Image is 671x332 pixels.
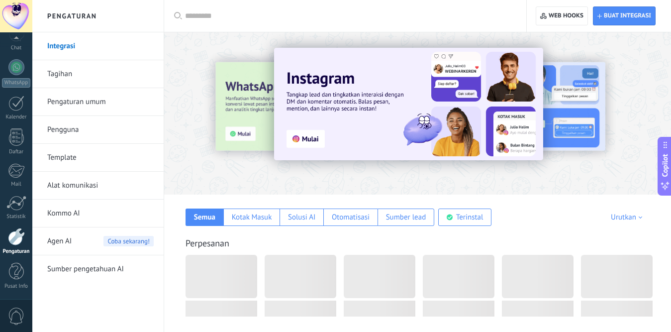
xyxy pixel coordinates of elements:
[32,60,164,88] li: Tagihan
[32,144,164,172] li: Template
[47,116,154,144] a: Pengguna
[186,237,229,249] a: Perpesanan
[47,32,154,60] a: Integrasi
[47,88,154,116] a: Pengaturan umum
[2,283,31,290] div: Pusat Info
[611,213,646,222] div: Urutkan
[232,213,272,222] div: Kotak Masuk
[47,144,154,172] a: Template
[32,116,164,144] li: Pengguna
[2,45,31,51] div: Chat
[593,6,656,25] button: Buat integrasi
[456,213,483,222] div: Terinstal
[32,227,164,255] li: Agen AI
[47,227,72,255] span: Agen AI
[103,236,154,246] span: Coba sekarang!
[194,213,215,222] div: Semua
[549,12,583,20] span: Web hooks
[47,60,154,88] a: Tagihan
[2,181,31,188] div: Mail
[47,255,154,283] a: Sumber pengetahuan AI
[32,172,164,200] li: Alat komunikasi
[47,200,154,227] a: Kommo AI
[2,114,31,120] div: Kalender
[32,88,164,116] li: Pengaturan umum
[32,200,164,227] li: Kommo AI
[332,213,370,222] div: Otomatisasi
[47,227,154,255] a: Agen AICoba sekarang!
[2,149,31,155] div: Daftar
[288,213,315,222] div: Solusi AI
[386,213,426,222] div: Sumber lead
[32,32,164,60] li: Integrasi
[32,255,164,283] li: Sumber pengetahuan AI
[2,248,31,255] div: Pengaturan
[2,214,31,220] div: Statistik
[2,78,30,88] div: WhatsApp
[660,154,670,177] span: Copilot
[47,172,154,200] a: Alat komunikasi
[274,48,543,160] img: Slide 1
[536,6,588,25] button: Web hooks
[604,12,651,20] span: Buat integrasi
